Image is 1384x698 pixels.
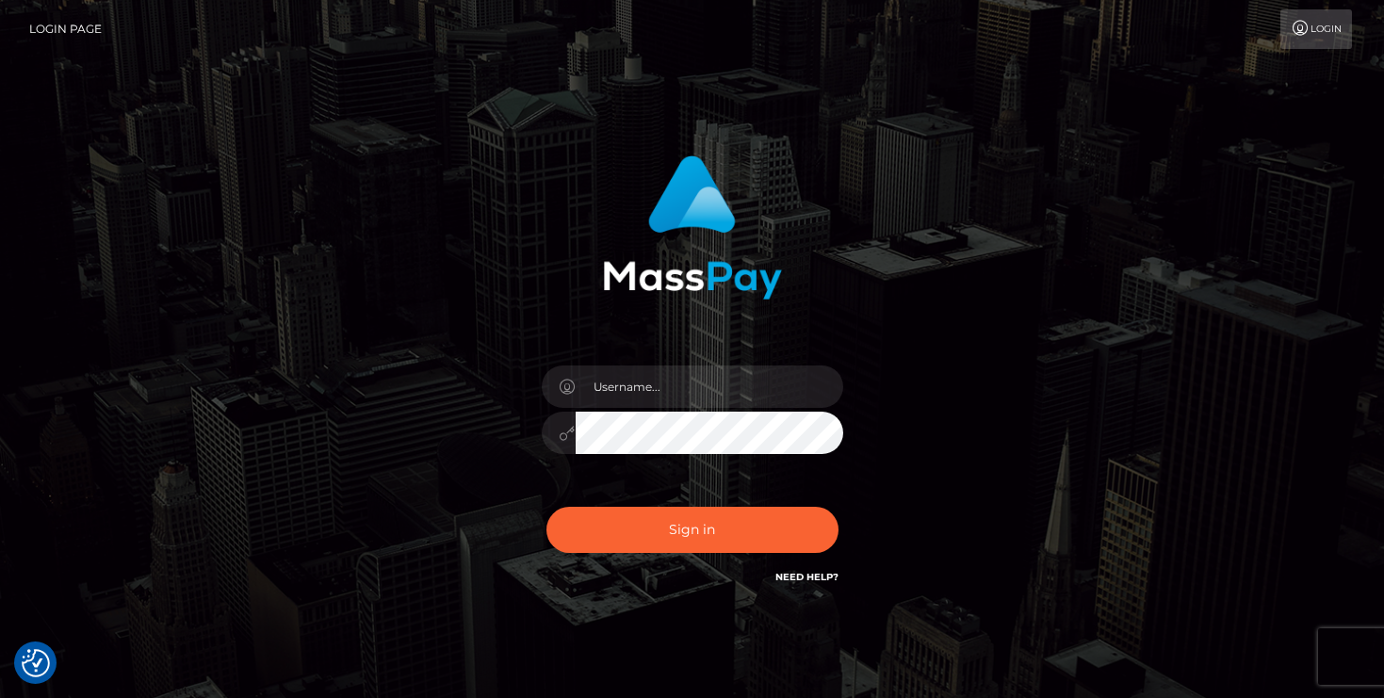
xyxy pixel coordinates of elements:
[29,9,102,49] a: Login Page
[546,507,839,553] button: Sign in
[603,155,782,300] img: MassPay Login
[775,571,839,583] a: Need Help?
[22,649,50,677] button: Consent Preferences
[576,365,843,408] input: Username...
[1280,9,1352,49] a: Login
[22,649,50,677] img: Revisit consent button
